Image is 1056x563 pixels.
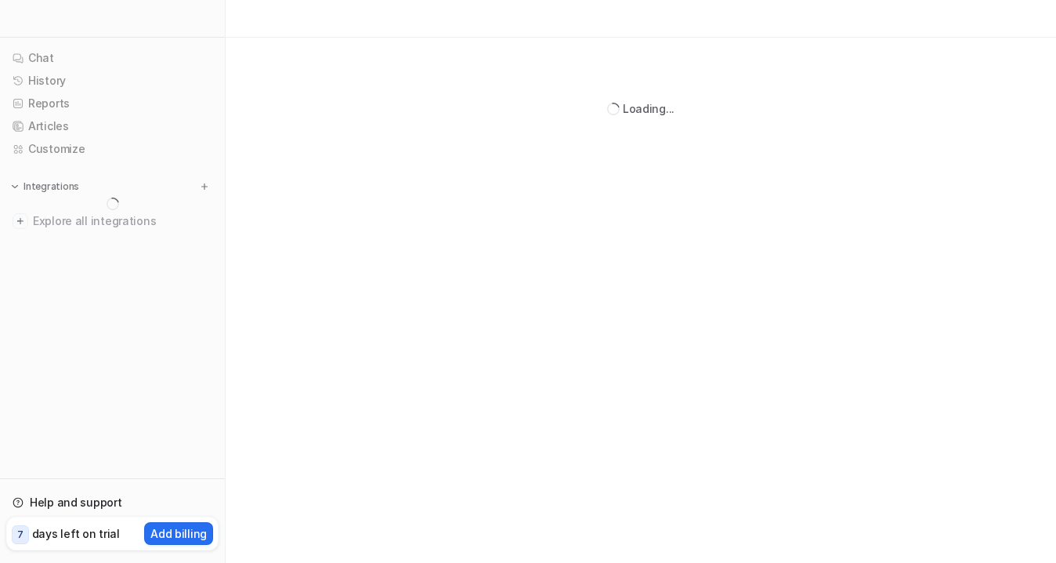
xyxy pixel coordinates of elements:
a: History [6,70,219,92]
a: Customize [6,138,219,160]
a: Explore all integrations [6,210,219,232]
img: expand menu [9,181,20,192]
a: Help and support [6,492,219,514]
a: Chat [6,47,219,69]
p: days left on trial [32,525,120,542]
button: Integrations [6,179,84,194]
a: Articles [6,115,219,137]
span: Explore all integrations [33,209,212,234]
p: 7 [17,528,24,542]
p: Integrations [24,180,79,193]
button: Add billing [144,522,213,545]
a: Reports [6,93,219,114]
img: menu_add.svg [199,181,210,192]
img: explore all integrations [13,213,28,229]
p: Add billing [150,525,207,542]
div: Loading... [623,100,674,117]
